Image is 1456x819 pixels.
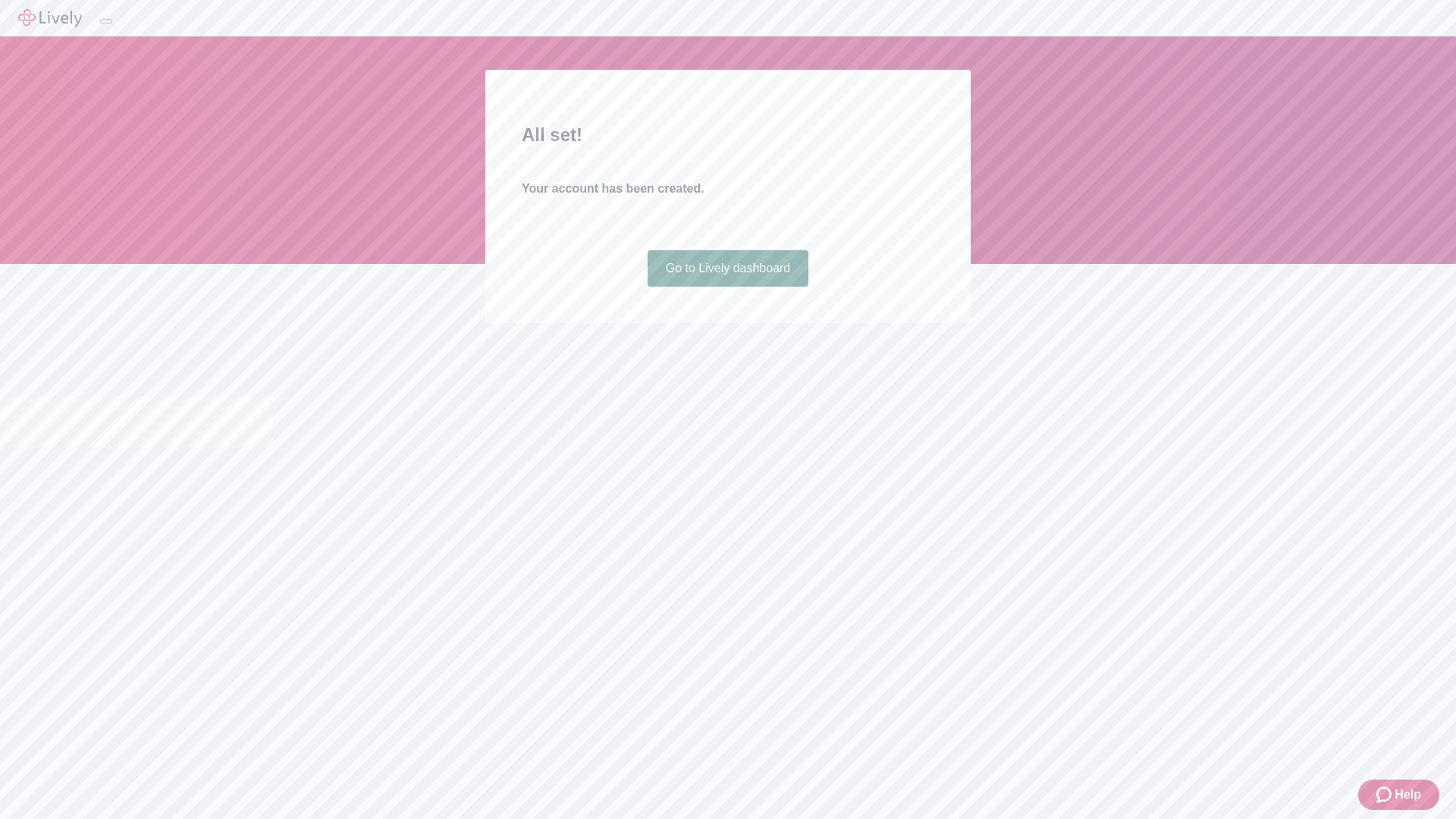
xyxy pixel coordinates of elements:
[522,121,934,149] h2: All set!
[522,180,934,198] h4: Your account has been created.
[1395,786,1421,804] span: Help
[1376,786,1395,804] svg: Zendesk support icon
[1358,780,1439,810] button: Zendesk support iconHelp
[18,9,82,27] img: Lively
[100,19,112,24] button: Log out
[648,250,809,287] a: Go to Lively dashboard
